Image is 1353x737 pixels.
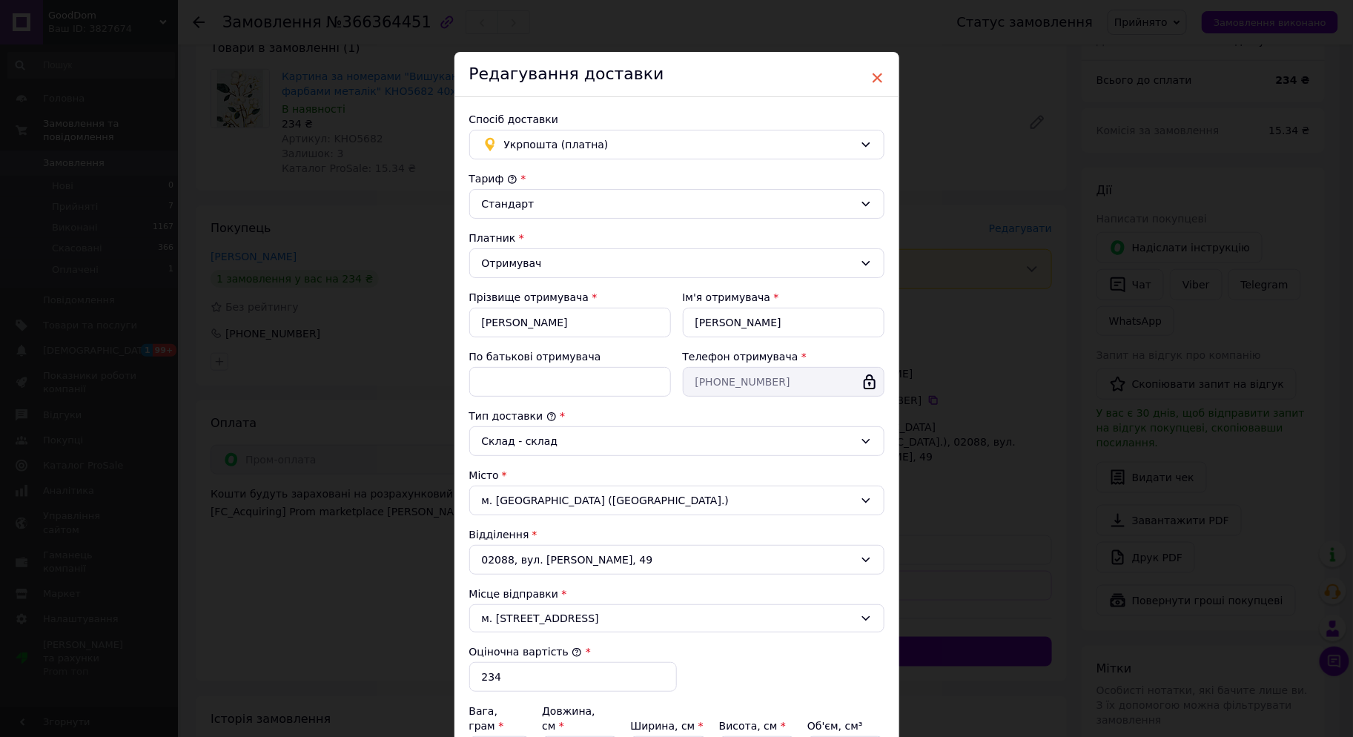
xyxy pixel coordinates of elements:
input: +380 [683,367,884,397]
span: × [871,65,884,90]
div: Об'єм, см³ [807,718,884,733]
label: Довжина, см [542,705,595,732]
div: Відділення [469,527,884,542]
div: Стандарт [482,196,854,212]
div: м. [GEOGRAPHIC_DATA] ([GEOGRAPHIC_DATA].) [469,486,884,515]
label: Ім'я отримувача [683,291,771,303]
div: Редагування доставки [454,52,899,97]
label: По батькові отримувача [469,351,601,363]
div: Тариф [469,171,884,186]
label: Прізвище отримувача [469,291,589,303]
div: Тип доставки [469,409,884,423]
label: Висота, см [719,720,786,732]
span: Укрпошта (платна) [504,136,854,153]
div: Отримувач [482,255,854,271]
span: м. [STREET_ADDRESS] [482,611,854,626]
label: Вага, грам [469,705,504,732]
div: Місце відправки [469,586,884,601]
label: Ширина, см [630,720,703,732]
div: Платник [469,231,884,245]
div: Спосіб доставки [469,112,884,127]
label: Оціночна вартість [469,646,583,658]
div: Місто [469,468,884,483]
div: 02088, вул. [PERSON_NAME], 49 [469,545,884,575]
label: Телефон отримувача [683,351,798,363]
div: Склад - склад [482,433,854,449]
